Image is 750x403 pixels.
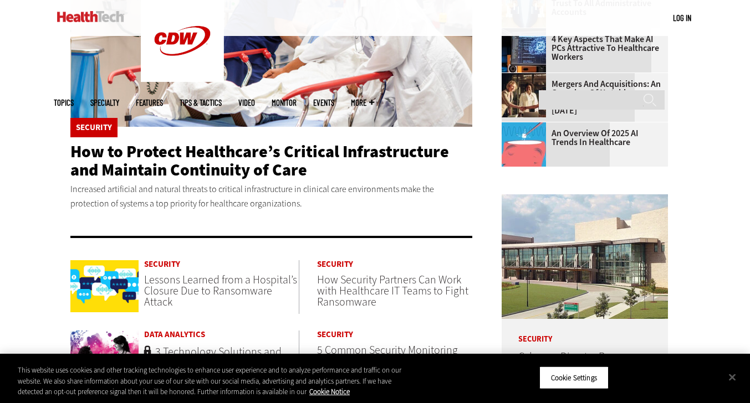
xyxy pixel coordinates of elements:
[57,11,124,22] img: Home
[136,99,163,107] a: Features
[70,141,449,181] a: How to Protect Healthcare’s Critical Infrastructure and Maintain Continuity of Care
[313,99,334,107] a: Events
[673,13,691,23] a: Log in
[502,319,668,343] p: Security
[317,260,472,268] a: Security
[502,194,668,319] img: University of Vermont Medical Center’s main campus
[272,99,297,107] a: MonITor
[76,123,112,132] a: Security
[502,73,546,117] img: business leaders shake hands in conference room
[720,365,744,389] button: Close
[673,12,691,24] div: User menu
[539,366,609,389] button: Cookie Settings
[317,330,472,339] a: Security
[54,99,74,107] span: Topics
[141,73,224,85] a: CDW
[70,260,139,312] img: speech bubbles illustration
[70,182,473,210] p: Increased artificial and natural threats to critical infrastructure in clinical care environments...
[502,122,552,131] a: illustration of computer chip being put inside head with waves
[180,99,222,107] a: Tips & Tactics
[238,99,255,107] a: Video
[309,387,350,396] a: More information about your privacy
[502,129,661,147] a: An Overview of 2025 AI Trends in Healthcare
[144,330,299,339] a: Data Analytics
[18,365,412,397] div: This website uses cookies and other tracking technologies to enhance user experience and to analy...
[144,344,282,370] a: 3 Technology Solutions and Services to Optimize Care
[70,330,139,383] img: Doctor talking with patient
[502,122,546,167] img: illustration of computer chip being put inside head with waves
[317,343,458,369] a: 5 Common Security Monitoring Mistakes in Healthcare
[317,272,468,309] a: How Security Partners Can Work with Healthcare IT Teams to Fight Ransomware
[351,99,374,107] span: More
[144,260,299,268] a: Security
[144,272,297,309] a: Lessons Learned from a Hospital’s Closure Due to Ransomware Attack
[518,349,649,387] a: Cyber vs. Disaster Recovery: How Health Systems Prepare for the Worst
[90,99,119,107] span: Specialty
